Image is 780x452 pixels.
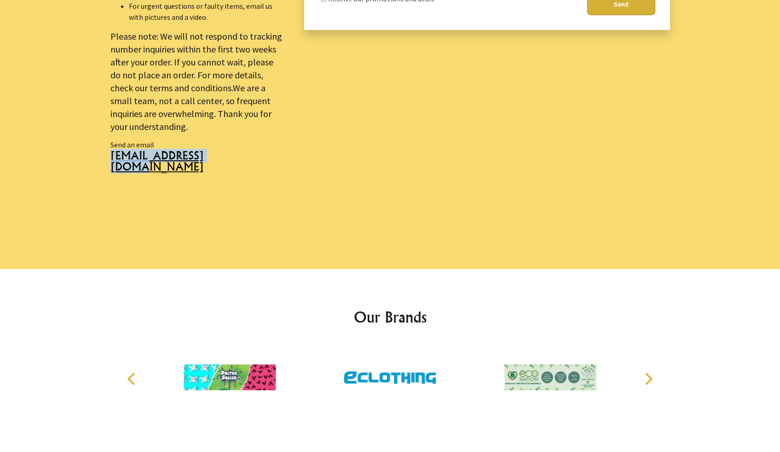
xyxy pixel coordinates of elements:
[110,140,154,149] span: Send an email
[184,343,276,412] img: DOCTOR SQUISH
[129,0,282,23] li: For urgent questions or faulty items, email us with pictures and a video.
[504,343,596,412] img: ECO NATION
[110,30,282,132] big: Please note: We will not respond to tracking number inquiries within the first two weeks after yo...
[344,343,436,412] img: Eclothing
[638,369,658,389] button: Next
[118,306,663,328] h2: Our Brands
[110,150,282,179] a: [EMAIL_ADDRESS][DOMAIN_NAME]
[122,369,143,389] button: Previous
